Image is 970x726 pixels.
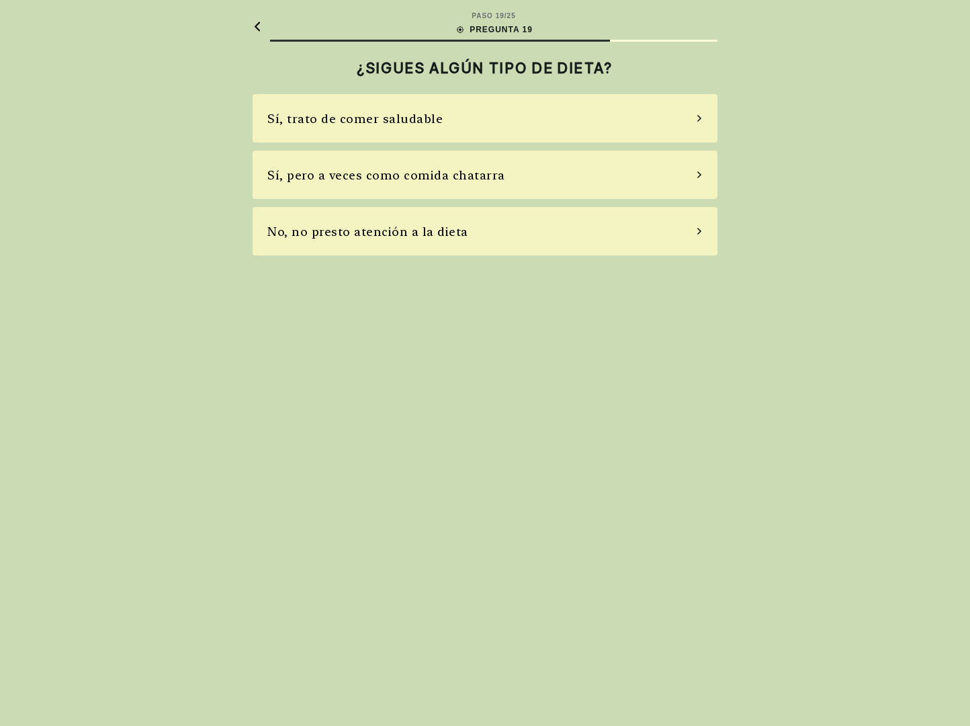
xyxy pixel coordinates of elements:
[253,59,717,77] h2: ¿SIGUES ALGÚN TIPO DE DIETA?
[472,11,515,21] div: PASO 19 / 25
[267,223,468,241] div: No, no presto atención a la dieta
[455,24,533,36] div: PREGUNTA 19
[267,166,505,184] div: Sí, pero a veces como comida chatarra
[267,110,443,128] div: Sí, trato de comer saludable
